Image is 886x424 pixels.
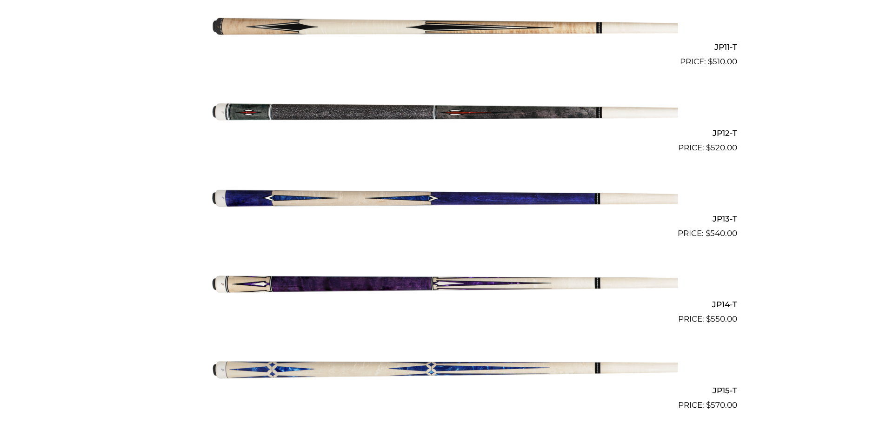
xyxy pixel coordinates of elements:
[149,296,737,313] h2: JP14-T
[706,143,737,152] bdi: 520.00
[706,314,711,323] span: $
[708,57,713,66] span: $
[706,314,737,323] bdi: 550.00
[708,57,737,66] bdi: 510.00
[208,243,678,322] img: JP14-T
[149,382,737,399] h2: JP15-T
[706,143,711,152] span: $
[208,329,678,407] img: JP15-T
[149,39,737,56] h2: JP11-T
[208,158,678,236] img: JP13-T
[149,124,737,141] h2: JP12-T
[706,400,711,410] span: $
[149,243,737,325] a: JP14-T $550.00
[706,229,710,238] span: $
[149,329,737,411] a: JP15-T $570.00
[706,400,737,410] bdi: 570.00
[706,229,737,238] bdi: 540.00
[149,210,737,228] h2: JP13-T
[149,72,737,154] a: JP12-T $520.00
[149,158,737,240] a: JP13-T $540.00
[208,72,678,150] img: JP12-T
